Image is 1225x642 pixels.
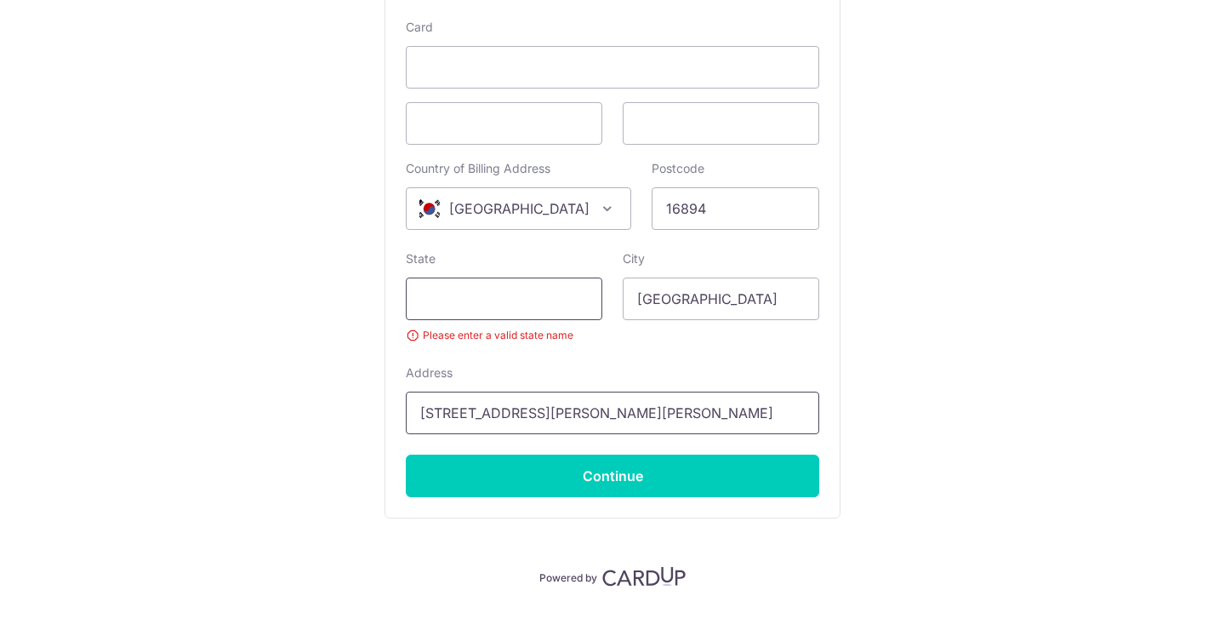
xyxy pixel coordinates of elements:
[406,187,631,230] span: South Korea
[407,188,630,229] span: South Korea
[652,187,819,230] input: Example 123456
[406,364,453,381] label: Address
[623,250,645,267] label: City
[406,160,550,177] label: Country of Billing Address
[420,113,588,134] iframe: Secure card expiration date input frame
[406,250,436,267] label: State
[602,566,686,587] img: CardUp
[406,327,602,344] small: Please enter a valid state name
[420,57,805,77] iframe: Secure card number input frame
[406,455,819,497] input: Continue
[637,113,805,134] iframe: Secure card security code input frame
[652,160,704,177] label: Postcode
[539,568,597,585] p: Powered by
[406,19,433,36] label: Card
